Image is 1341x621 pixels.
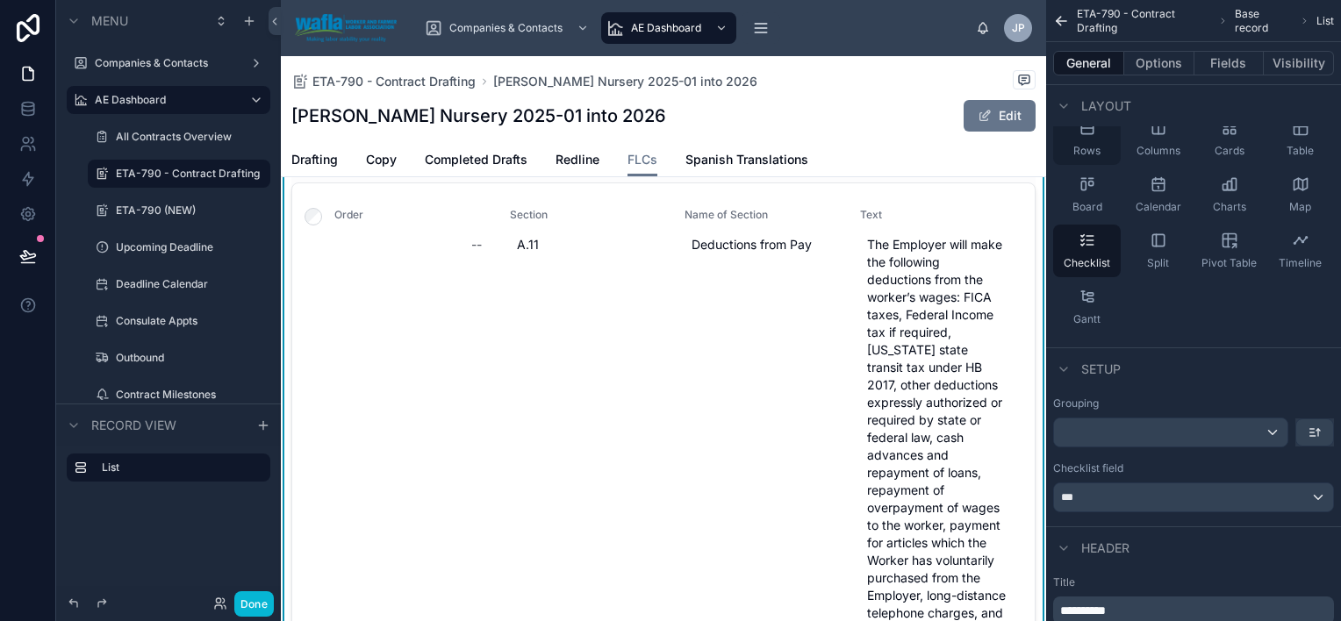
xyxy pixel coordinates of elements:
label: Companies & Contacts [95,56,242,70]
label: Deadline Calendar [116,277,267,291]
span: Table [1287,144,1314,158]
span: Layout [1081,97,1131,115]
span: Calendar [1136,200,1181,214]
a: FLCs [627,144,657,177]
button: Map [1266,168,1334,221]
span: Header [1081,539,1129,557]
label: ETA-790 - Contract Drafting [116,167,260,181]
div: -- [471,236,482,253]
button: Fields [1194,51,1265,75]
button: General [1053,51,1124,75]
button: Rows [1053,112,1121,165]
label: All Contracts Overview [116,130,267,144]
span: Companies & Contacts [449,21,563,35]
span: ETA-790 - Contract Drafting [312,73,476,90]
span: Section [510,208,664,222]
span: Split [1147,256,1169,270]
div: scrollable content [56,446,281,499]
span: Columns [1137,144,1180,158]
span: Menu [91,12,128,30]
span: Drafting [291,151,338,168]
span: Checklist [1064,256,1110,270]
button: Table [1266,112,1334,165]
span: Pivot Table [1201,256,1257,270]
span: Charts [1213,200,1246,214]
label: ETA-790 (NEW) [116,203,267,218]
a: Drafting [291,144,338,179]
button: Options [1124,51,1194,75]
button: Split [1124,225,1192,277]
span: Base record [1235,7,1292,35]
span: JP [1012,21,1025,35]
label: Upcoming Deadline [116,240,267,254]
span: Completed Drafts [425,151,527,168]
button: Checklist [1053,225,1121,277]
span: FLCs [627,151,657,168]
a: Companies & Contacts [420,12,598,44]
span: Redline [556,151,599,168]
span: A.11 [517,236,657,253]
span: Gantt [1073,312,1101,326]
span: Timeline [1279,256,1322,270]
a: AE Dashboard [601,12,736,44]
button: Columns [1124,112,1192,165]
span: ETA-790 - Contract Drafting [1077,7,1211,35]
span: Board [1072,200,1102,214]
a: Completed Drafts [425,144,527,179]
label: Contract Milestones [116,388,267,402]
a: Redline [556,144,599,179]
img: App logo [295,14,397,42]
label: List [102,460,256,475]
a: ETA-790 - Contract Drafting [291,73,476,90]
label: AE Dashboard [95,93,235,107]
a: Copy [366,144,397,179]
label: Title [1053,575,1334,589]
span: Spanish Translations [685,151,808,168]
button: Cards [1195,112,1263,165]
button: Calendar [1124,168,1192,221]
button: Gantt [1053,281,1121,333]
span: Record view [91,417,176,434]
span: Setup [1081,360,1121,378]
div: scrollable content [411,9,976,47]
span: Order [334,208,489,222]
button: Board [1053,168,1121,221]
span: Cards [1215,144,1244,158]
label: Checklist field [1053,461,1123,475]
button: Visibility [1264,51,1334,75]
span: List [1316,14,1334,28]
button: Pivot Table [1195,225,1263,277]
span: Text [860,208,1015,222]
button: Edit [964,100,1036,132]
h1: [PERSON_NAME] Nursery 2025-01 into 2026 [291,103,666,128]
span: Rows [1073,144,1101,158]
label: Outbound [116,351,267,365]
span: Map [1289,200,1311,214]
span: Copy [366,151,397,168]
button: Charts [1195,168,1263,221]
label: Grouping [1053,396,1099,410]
span: Deductions from Pay [692,236,832,253]
span: AE Dashboard [631,21,701,35]
button: Timeline [1266,225,1334,277]
a: Spanish Translations [685,144,808,179]
span: Name of Section [685,208,839,222]
label: Consulate Appts [116,314,267,328]
a: [PERSON_NAME] Nursery 2025-01 into 2026 [493,73,757,90]
button: Done [234,591,274,617]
